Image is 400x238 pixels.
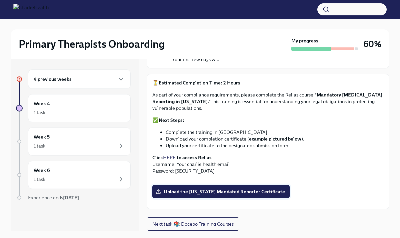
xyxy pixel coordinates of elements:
[291,37,318,44] strong: My progress
[34,176,45,183] div: 1 task
[177,155,212,161] strong: to access Relias
[34,143,45,149] div: 1 task
[34,100,50,107] h6: Week 4
[157,188,285,195] span: Upload the [US_STATE] Mandated Reporter Certificate
[28,69,131,89] div: 4 previous weeks
[152,79,384,86] p: ⏳
[152,117,384,124] p: ✅
[363,38,381,50] h3: 60%
[16,94,131,122] a: Week 41 task
[172,56,312,63] p: Your first few days wi...
[16,161,131,189] a: Week 61 task
[152,154,384,174] p: Username: Your charlie health email Password: [SECURITY_DATA]
[34,109,45,116] div: 1 task
[152,155,163,161] strong: Click
[152,91,384,111] p: As part of your compliance requirements, please complete the Relias course: This training is esse...
[159,117,184,123] strong: Next Steps:
[34,75,72,83] h6: 4 previous weeks
[166,136,384,142] li: Download your completion certificate ( ).
[13,4,49,15] img: CharlieHealth
[16,128,131,156] a: Week 51 task
[159,80,240,86] strong: Estimated Completion Time: 2 Hours
[166,142,384,149] li: Upload your certificate to the designated submission form.
[34,133,50,141] h6: Week 5
[63,195,79,201] strong: [DATE]
[163,155,176,161] a: HERE
[147,217,239,231] button: Next task:📚 Docebo Training Courses
[19,37,165,51] h2: Primary Therapists Onboarding
[152,221,234,227] span: Next task : 📚 Docebo Training Courses
[249,136,301,142] strong: example pictured below
[166,129,384,136] li: Complete the training in [GEOGRAPHIC_DATA].
[34,167,50,174] h6: Week 6
[152,185,290,198] label: Upload the [US_STATE] Mandated Reporter Certificate
[28,195,79,201] span: Experience ends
